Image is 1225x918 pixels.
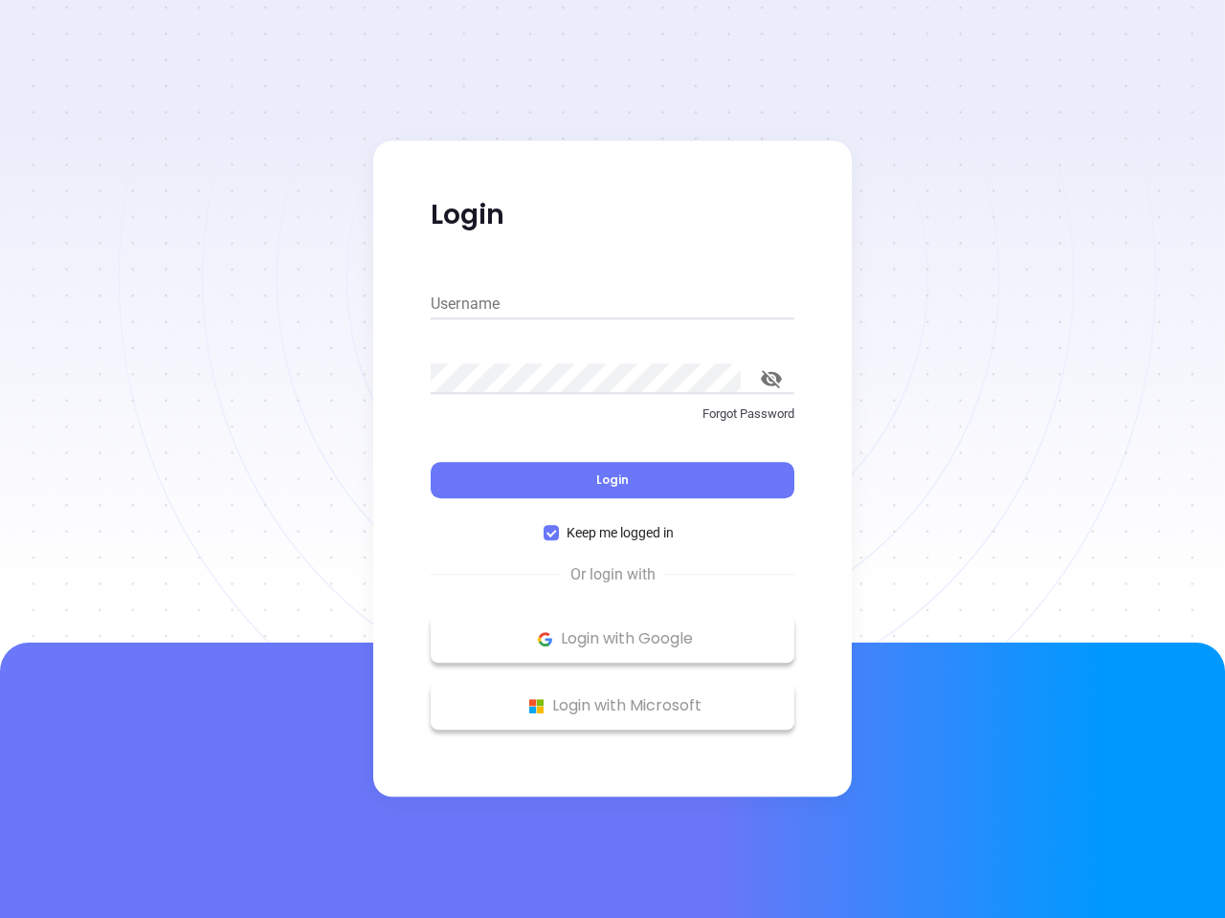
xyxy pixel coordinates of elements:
p: Login with Google [440,624,785,653]
p: Login with Microsoft [440,691,785,720]
span: Login [596,471,629,488]
button: Google Logo Login with Google [431,615,794,663]
p: Forgot Password [431,404,794,424]
span: Keep me logged in [559,522,681,543]
button: Microsoft Logo Login with Microsoft [431,682,794,730]
img: Microsoft Logo [524,694,548,718]
button: toggle password visibility [748,356,794,402]
button: Login [431,462,794,498]
p: Login [431,198,794,232]
img: Google Logo [533,627,557,651]
a: Forgot Password [431,404,794,439]
span: Or login with [561,563,665,586]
